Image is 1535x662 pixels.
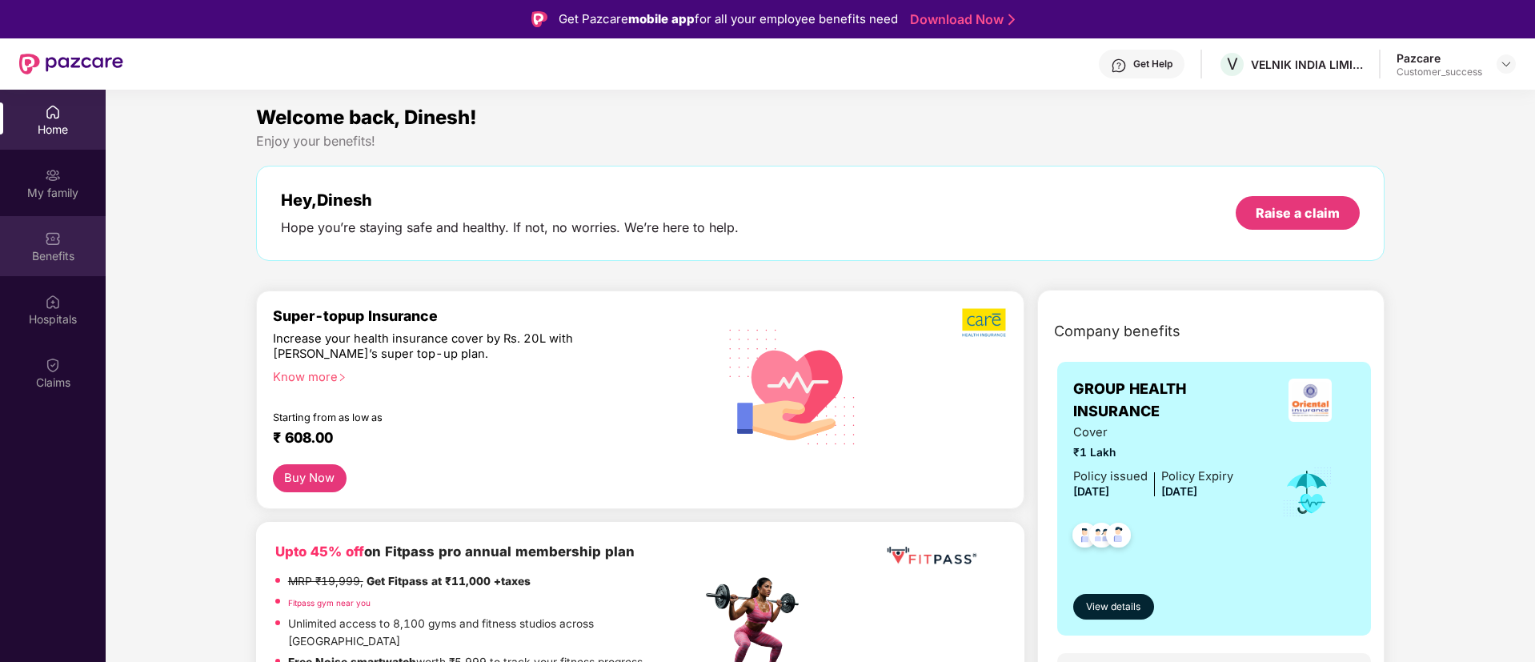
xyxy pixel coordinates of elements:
[45,357,61,373] img: svg+xml;base64,PHN2ZyBpZD0iQ2xhaW0iIHhtbG5zPSJodHRwOi8vd3d3LnczLm9yZy8yMDAwL3N2ZyIgd2lkdGg9IjIwIi...
[1227,54,1238,74] span: V
[1397,66,1482,78] div: Customer_success
[273,411,634,423] div: Starting from as low as
[559,10,898,29] div: Get Pazcare for all your employee benefits need
[1073,594,1154,620] button: View details
[1099,518,1138,557] img: svg+xml;base64,PHN2ZyB4bWxucz0iaHR0cDovL3d3dy53My5vcmcvMjAwMC9zdmciIHdpZHRoPSI0OC45NDMiIGhlaWdodD...
[1082,518,1121,557] img: svg+xml;base64,PHN2ZyB4bWxucz0iaHR0cDovL3d3dy53My5vcmcvMjAwMC9zdmciIHdpZHRoPSI0OC45MTUiIGhlaWdodD...
[275,544,364,560] b: Upto 45% off
[1073,378,1264,423] span: GROUP HEALTH INSURANCE
[288,616,701,650] p: Unlimited access to 8,100 gyms and fitness studios across [GEOGRAPHIC_DATA]
[716,308,869,463] img: svg+xml;base64,PHN2ZyB4bWxucz0iaHR0cDovL3d3dy53My5vcmcvMjAwMC9zdmciIHhtbG5zOnhsaW5rPSJodHRwOi8vd3...
[1073,444,1233,462] span: ₹1 Lakh
[273,370,692,381] div: Know more
[19,54,123,74] img: New Pazcare Logo
[1008,11,1015,28] img: Stroke
[1086,600,1140,615] span: View details
[256,133,1385,150] div: Enjoy your benefits!
[45,231,61,247] img: svg+xml;base64,PHN2ZyBpZD0iQmVuZWZpdHMiIHhtbG5zPSJodHRwOi8vd3d3LnczLm9yZy8yMDAwL3N2ZyIgd2lkdGg9Ij...
[273,307,702,324] div: Super-topup Insurance
[256,106,477,129] span: Welcome back, Dinesh!
[275,544,635,560] b: on Fitpass pro annual membership plan
[281,191,739,210] div: Hey, Dinesh
[1500,58,1513,70] img: svg+xml;base64,PHN2ZyBpZD0iRHJvcGRvd24tMzJ4MzIiIHhtbG5zPSJodHRwOi8vd3d3LnczLm9yZy8yMDAwL3N2ZyIgd2...
[1397,50,1482,66] div: Pazcare
[1073,485,1109,498] span: [DATE]
[288,575,363,588] del: MRP ₹19,999,
[273,429,686,448] div: ₹ 608.00
[338,373,347,382] span: right
[1111,58,1127,74] img: svg+xml;base64,PHN2ZyBpZD0iSGVscC0zMngzMiIgeG1sbnM9Imh0dHA6Ly93d3cudzMub3JnLzIwMDAvc3ZnIiB3aWR0aD...
[962,307,1008,338] img: b5dec4f62d2307b9de63beb79f102df3.png
[1073,423,1233,442] span: Cover
[1251,57,1363,72] div: VELNIK INDIA LIMITED
[45,167,61,183] img: svg+xml;base64,PHN2ZyB3aWR0aD0iMjAiIGhlaWdodD0iMjAiIHZpZXdCb3g9IjAgMCAyMCAyMCIgZmlsbD0ibm9uZSIgeG...
[1161,485,1197,498] span: [DATE]
[45,294,61,310] img: svg+xml;base64,PHN2ZyBpZD0iSG9zcGl0YWxzIiB4bWxucz0iaHR0cDovL3d3dy53My5vcmcvMjAwMC9zdmciIHdpZHRoPS...
[281,219,739,236] div: Hope you’re staying safe and healthy. If not, no worries. We’re here to help.
[1161,467,1233,486] div: Policy Expiry
[1073,467,1148,486] div: Policy issued
[1133,58,1172,70] div: Get Help
[1281,466,1333,519] img: icon
[273,331,632,363] div: Increase your health insurance cover by Rs. 20L with [PERSON_NAME]’s super top-up plan.
[628,11,695,26] strong: mobile app
[1065,518,1104,557] img: svg+xml;base64,PHN2ZyB4bWxucz0iaHR0cDovL3d3dy53My5vcmcvMjAwMC9zdmciIHdpZHRoPSI0OC45NDMiIGhlaWdodD...
[531,11,547,27] img: Logo
[884,541,980,571] img: fppp.png
[1289,379,1332,422] img: insurerLogo
[367,575,531,588] strong: Get Fitpass at ₹11,000 +taxes
[910,11,1010,28] a: Download Now
[1054,320,1180,343] span: Company benefits
[1256,204,1340,222] div: Raise a claim
[273,464,347,492] button: Buy Now
[288,598,371,608] a: Fitpass gym near you
[45,104,61,120] img: svg+xml;base64,PHN2ZyBpZD0iSG9tZSIgeG1sbnM9Imh0dHA6Ly93d3cudzMub3JnLzIwMDAvc3ZnIiB3aWR0aD0iMjAiIG...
